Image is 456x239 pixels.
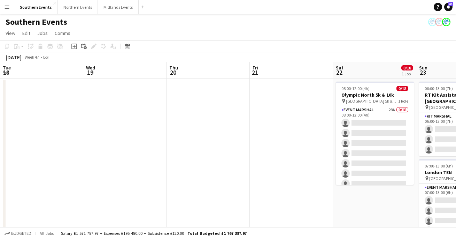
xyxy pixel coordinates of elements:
[425,163,453,169] span: 07:00-13:00 (6h)
[3,65,11,71] span: Tue
[168,68,178,76] span: 20
[2,68,11,76] span: 18
[425,86,453,91] span: 06:00-13:00 (7h)
[335,68,343,76] span: 22
[85,68,95,76] span: 19
[401,65,413,70] span: 0/18
[20,29,33,38] a: Edit
[444,3,453,11] a: 61
[448,2,453,6] span: 61
[336,92,414,98] h3: Olympic North 5k & 10k
[61,231,247,236] div: Salary £1 571 787.97 + Expenses £195 480.00 + Subsistence £120.00 =
[86,65,95,71] span: Wed
[98,0,139,14] button: Midlands Events
[419,65,427,71] span: Sun
[34,29,51,38] a: Jobs
[3,29,18,38] a: View
[11,231,31,236] span: Budgeted
[22,30,30,36] span: Edit
[346,98,398,104] span: [GEOGRAPHIC_DATA] 5k and 10k
[43,54,50,60] div: BST
[418,68,427,76] span: 23
[38,231,55,236] span: All jobs
[336,65,343,71] span: Sat
[52,29,73,38] a: Comms
[169,65,178,71] span: Thu
[398,98,408,104] span: 1 Role
[341,86,370,91] span: 08:00-12:00 (4h)
[6,30,15,36] span: View
[428,18,436,26] app-user-avatar: RunThrough Events
[253,65,258,71] span: Fri
[6,54,22,61] div: [DATE]
[396,86,408,91] span: 0/18
[58,0,98,14] button: Northern Events
[23,54,40,60] span: Week 47
[336,82,414,185] app-job-card: 08:00-12:00 (4h)0/18Olympic North 5k & 10k [GEOGRAPHIC_DATA] 5k and 10k1 RoleEvent Marshal28A0/18...
[442,18,450,26] app-user-avatar: RunThrough Events
[37,30,48,36] span: Jobs
[14,0,58,14] button: Southern Events
[3,230,32,237] button: Budgeted
[187,231,247,236] span: Total Budgeted £1 767 387.97
[435,18,443,26] app-user-avatar: RunThrough Events
[6,17,67,27] h1: Southern Events
[402,71,413,76] div: 1 Job
[55,30,70,36] span: Comms
[252,68,258,76] span: 21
